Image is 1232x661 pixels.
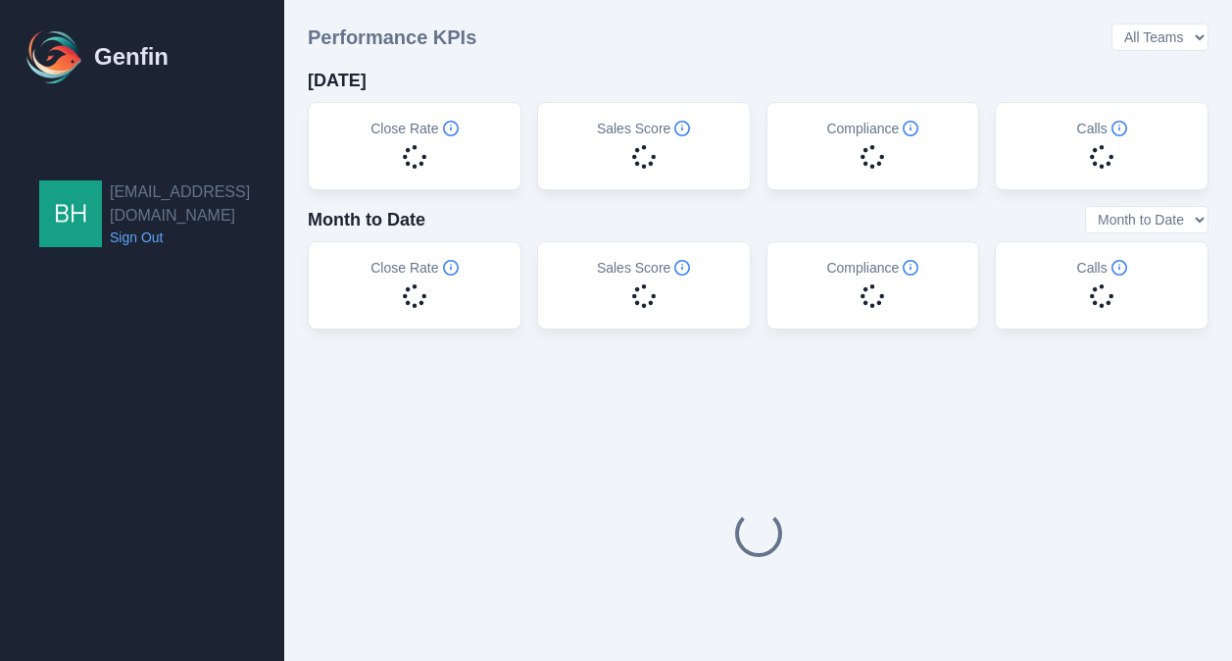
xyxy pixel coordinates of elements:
[1111,121,1127,136] span: Info
[1111,260,1127,276] span: Info
[443,260,459,276] span: Info
[674,260,690,276] span: Info
[24,25,86,88] img: Logo
[443,121,459,136] span: Info
[1077,258,1127,278] h5: Calls
[370,119,458,138] h5: Close Rate
[597,258,690,278] h5: Sales Score
[39,180,102,247] img: bhackett@aadirect.com
[110,228,284,247] a: Sign Out
[903,260,918,276] span: Info
[903,121,918,136] span: Info
[674,121,690,136] span: Info
[370,258,458,278] h5: Close Rate
[308,67,367,94] h4: [DATE]
[110,180,284,228] h2: [EMAIL_ADDRESS][DOMAIN_NAME]
[1077,119,1127,138] h5: Calls
[826,258,918,278] h5: Compliance
[826,119,918,138] h5: Compliance
[94,41,169,73] h1: Genfin
[597,119,690,138] h5: Sales Score
[308,206,425,233] h4: Month to Date
[308,24,476,51] h3: Performance KPIs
